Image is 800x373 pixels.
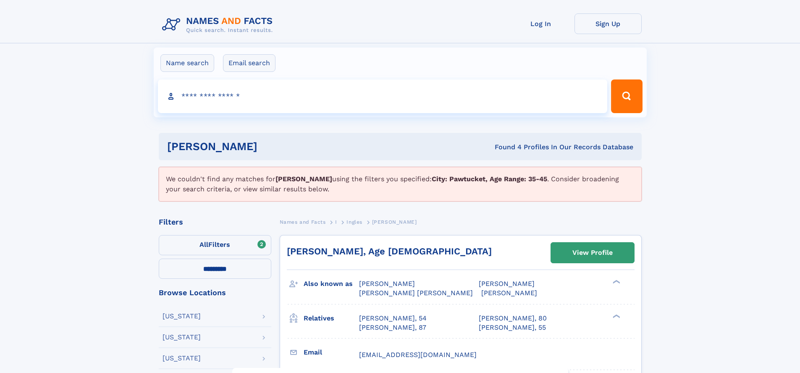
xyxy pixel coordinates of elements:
[346,217,362,227] a: Ingles
[507,13,574,34] a: Log In
[551,243,634,263] a: View Profile
[376,143,633,152] div: Found 4 Profiles In Our Records Database
[158,79,608,113] input: search input
[481,289,537,297] span: [PERSON_NAME]
[335,217,337,227] a: I
[574,13,642,34] a: Sign Up
[611,313,621,319] div: ❯
[163,334,201,341] div: [US_STATE]
[304,277,359,291] h3: Also known as
[432,175,547,183] b: City: Pawtucket, Age Range: 35-45
[346,219,362,225] span: Ingles
[287,246,492,257] a: [PERSON_NAME], Age [DEMOGRAPHIC_DATA]
[359,289,473,297] span: [PERSON_NAME] [PERSON_NAME]
[359,280,415,288] span: [PERSON_NAME]
[359,351,477,359] span: [EMAIL_ADDRESS][DOMAIN_NAME]
[372,219,417,225] span: [PERSON_NAME]
[167,141,376,152] h1: [PERSON_NAME]
[159,167,642,201] div: We couldn't find any matches for using the filters you specified: . Consider broadening your sear...
[275,175,332,183] b: [PERSON_NAME]
[280,217,326,227] a: Names and Facts
[163,313,201,320] div: [US_STATE]
[479,323,546,332] a: [PERSON_NAME], 55
[163,355,201,362] div: [US_STATE]
[159,289,271,296] div: Browse Locations
[359,314,427,323] a: [PERSON_NAME], 54
[304,345,359,360] h3: Email
[479,314,547,323] a: [PERSON_NAME], 80
[159,13,280,36] img: Logo Names and Facts
[160,54,214,72] label: Name search
[159,235,271,255] label: Filters
[359,323,426,332] a: [PERSON_NAME], 87
[479,280,535,288] span: [PERSON_NAME]
[611,79,642,113] button: Search Button
[159,218,271,226] div: Filters
[304,311,359,325] h3: Relatives
[572,243,613,262] div: View Profile
[335,219,337,225] span: I
[611,279,621,285] div: ❯
[199,241,208,249] span: All
[223,54,275,72] label: Email search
